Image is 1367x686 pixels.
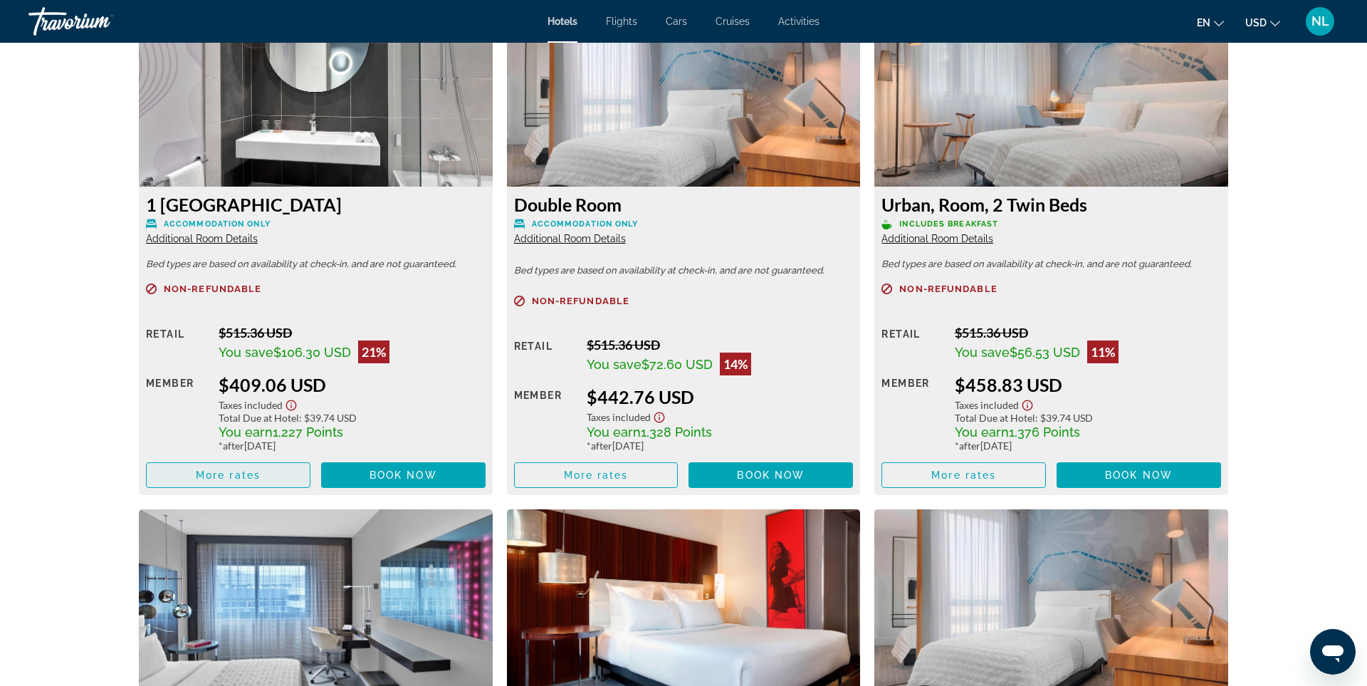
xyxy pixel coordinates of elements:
div: Retail [514,337,576,375]
span: More rates [196,469,261,481]
span: More rates [564,469,629,481]
div: $442.76 USD [587,386,853,407]
button: More rates [514,462,679,488]
button: More rates [146,462,310,488]
h3: Urban, Room, 2 Twin Beds [881,194,1221,215]
button: Show Taxes and Fees disclaimer [1019,395,1036,412]
div: 21% [358,341,389,363]
div: * [DATE] [955,440,1221,452]
span: Taxes included [955,399,1019,411]
div: $458.83 USD [955,374,1221,395]
button: Book now [321,462,486,488]
span: 1,376 Points [1009,425,1080,440]
button: More rates [881,462,1046,488]
img: Urban, Room, 2 Twin Beds [874,9,1228,187]
a: Activities [778,16,819,27]
span: en [1197,17,1210,28]
span: Non-refundable [164,284,261,293]
div: * [DATE] [587,440,853,452]
a: Hotels [548,16,577,27]
div: : $39.74 USD [955,412,1221,424]
span: Book now [1105,469,1173,481]
span: Non-refundable [899,284,997,293]
span: Includes Breakfast [899,219,998,229]
div: 14% [720,353,751,375]
span: $72.60 USD [641,357,713,372]
button: Book now [1057,462,1221,488]
span: 1,227 Points [273,425,343,440]
button: Show Taxes and Fees disclaimer [283,395,300,412]
span: USD [1245,17,1267,28]
div: $409.06 USD [219,374,485,395]
span: You earn [219,425,273,440]
a: Cruises [716,16,750,27]
button: User Menu [1301,6,1339,36]
a: Travorium [28,3,171,40]
div: Member [881,374,943,452]
div: : $39.74 USD [219,412,485,424]
span: More rates [931,469,996,481]
span: You earn [587,425,641,440]
span: Total Due at Hotel [219,412,299,424]
span: Additional Room Details [514,233,626,244]
div: $515.36 USD [219,325,485,341]
div: Retail [146,325,208,363]
span: You save [219,345,273,360]
span: You save [955,345,1010,360]
h3: Double Room [514,194,854,215]
span: Accommodation Only [532,219,639,229]
div: 11% [1087,341,1119,363]
img: Double Room [507,9,861,187]
span: after [959,440,980,452]
img: 1 King Bed Room [139,9,493,187]
button: Change language [1197,12,1224,33]
span: Book now [737,469,805,481]
button: Change currency [1245,12,1280,33]
div: $515.36 USD [955,325,1221,341]
p: Bed types are based on availability at check-in, and are not guaranteed. [881,259,1221,269]
h3: 1 [GEOGRAPHIC_DATA] [146,194,486,215]
p: Bed types are based on availability at check-in, and are not guaranteed. [514,266,854,276]
a: Flights [606,16,637,27]
span: $56.53 USD [1010,345,1080,360]
div: Member [514,386,576,452]
span: Accommodation Only [164,219,271,229]
span: Taxes included [219,399,283,411]
span: You save [587,357,641,372]
span: $106.30 USD [273,345,351,360]
span: NL [1311,14,1329,28]
button: Show Taxes and Fees disclaimer [651,407,668,424]
span: after [591,440,612,452]
div: $515.36 USD [587,337,853,353]
div: * [DATE] [219,440,485,452]
span: 1,328 Points [641,425,712,440]
span: after [223,440,244,452]
p: Bed types are based on availability at check-in, and are not guaranteed. [146,259,486,269]
div: Retail [881,325,943,363]
span: Additional Room Details [146,233,258,244]
a: Cars [666,16,687,27]
span: Additional Room Details [881,233,993,244]
div: Member [146,374,208,452]
span: You earn [955,425,1009,440]
span: Taxes included [587,411,651,423]
iframe: Button to launch messaging window [1310,629,1356,675]
button: Book now [688,462,853,488]
span: Total Due at Hotel [955,412,1035,424]
span: Book now [370,469,437,481]
span: Non-refundable [532,296,629,306]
